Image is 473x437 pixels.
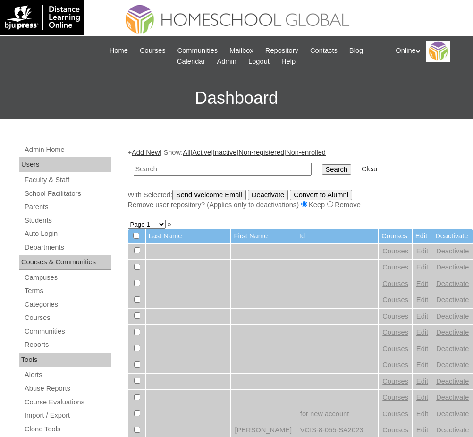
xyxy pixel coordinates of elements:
[24,410,111,421] a: Import / Export
[436,263,469,271] a: Deactivate
[140,45,166,56] span: Courses
[24,423,111,435] a: Clone Tools
[168,220,171,228] a: »
[396,41,464,62] div: Online
[432,229,473,243] td: Deactivate
[436,410,469,418] a: Deactivate
[382,263,408,271] a: Courses
[146,229,231,243] td: Last Name
[416,361,428,369] a: Edit
[261,45,303,56] a: Repository
[436,426,469,434] a: Deactivate
[416,394,428,401] a: Edit
[436,328,469,336] a: Deactivate
[416,410,428,418] a: Edit
[24,383,111,395] a: Abuse Reports
[172,190,246,200] input: Send Welcome Email
[128,200,464,210] div: Remove user repository? (Applies only to deactivations) Keep Remove
[416,378,428,385] a: Edit
[225,45,258,56] a: Mailbox
[244,56,274,67] a: Logout
[345,45,368,56] a: Blog
[5,5,80,30] img: logo-white.png
[436,361,469,369] a: Deactivate
[436,345,469,353] a: Deactivate
[24,339,111,351] a: Reports
[382,361,408,369] a: Courses
[286,149,326,156] a: Non-enrolled
[416,296,428,303] a: Edit
[238,149,284,156] a: Non-registered
[24,215,111,227] a: Students
[382,328,408,336] a: Courses
[416,280,428,287] a: Edit
[382,410,408,418] a: Courses
[436,394,469,401] a: Deactivate
[229,45,253,56] span: Mailbox
[212,56,241,67] a: Admin
[24,228,111,240] a: Auto Login
[413,229,432,243] td: Edit
[173,45,223,56] a: Communities
[416,426,428,434] a: Edit
[416,345,428,353] a: Edit
[382,312,408,320] a: Courses
[128,148,464,210] div: + | Show: | | | |
[416,263,428,271] a: Edit
[290,190,352,200] input: Convert to Alumni
[177,56,205,67] span: Calendar
[213,149,237,156] a: Inactive
[382,280,408,287] a: Courses
[24,174,111,186] a: Faculty & Staff
[436,280,469,287] a: Deactivate
[172,56,210,67] a: Calendar
[362,165,378,173] a: Clear
[382,394,408,401] a: Courses
[24,326,111,337] a: Communities
[281,56,296,67] span: Help
[416,328,428,336] a: Edit
[24,396,111,408] a: Course Evaluations
[105,45,133,56] a: Home
[192,149,211,156] a: Active
[382,378,408,385] a: Courses
[177,45,218,56] span: Communities
[277,56,300,67] a: Help
[382,296,408,303] a: Courses
[24,272,111,284] a: Campuses
[24,201,111,213] a: Parents
[231,229,296,243] td: First Name
[382,247,408,255] a: Courses
[416,247,428,255] a: Edit
[19,255,111,270] div: Courses & Communities
[110,45,128,56] span: Home
[135,45,170,56] a: Courses
[128,190,464,210] div: With Selected:
[265,45,298,56] span: Repository
[349,45,363,56] span: Blog
[248,56,270,67] span: Logout
[24,369,111,381] a: Alerts
[24,285,111,297] a: Terms
[436,312,469,320] a: Deactivate
[183,149,190,156] a: All
[322,164,351,175] input: Search
[134,163,312,176] input: Search
[426,41,450,62] img: Online Academy
[436,296,469,303] a: Deactivate
[24,242,111,253] a: Departments
[24,144,111,156] a: Admin Home
[379,229,412,243] td: Courses
[416,312,428,320] a: Edit
[382,345,408,353] a: Courses
[24,299,111,311] a: Categories
[24,188,111,200] a: School Facilitators
[305,45,342,56] a: Contacts
[19,157,111,172] div: Users
[382,426,408,434] a: Courses
[436,378,469,385] a: Deactivate
[24,312,111,324] a: Courses
[5,77,468,119] h3: Dashboard
[217,56,236,67] span: Admin
[19,353,111,368] div: Tools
